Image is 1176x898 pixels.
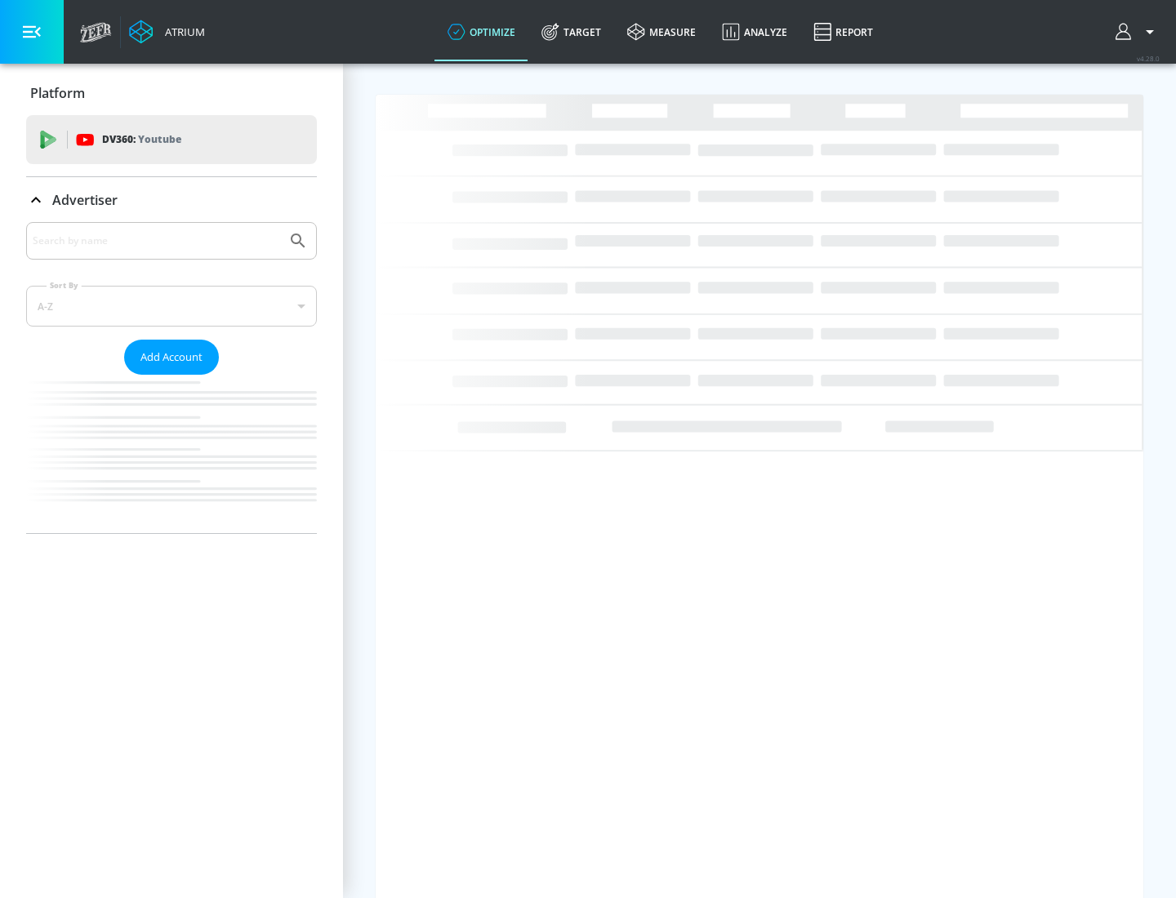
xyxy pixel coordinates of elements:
a: optimize [434,2,528,61]
a: Analyze [709,2,800,61]
label: Sort By [47,280,82,291]
button: Add Account [124,340,219,375]
p: Youtube [138,131,181,148]
div: Advertiser [26,177,317,223]
div: Atrium [158,24,205,39]
p: DV360: [102,131,181,149]
span: Add Account [140,348,203,367]
a: Target [528,2,614,61]
span: v 4.28.0 [1137,54,1160,63]
nav: list of Advertiser [26,375,317,533]
a: measure [614,2,709,61]
p: Platform [30,84,85,102]
div: Platform [26,70,317,116]
p: Advertiser [52,191,118,209]
input: Search by name [33,230,280,251]
div: Advertiser [26,222,317,533]
a: Atrium [129,20,205,44]
div: DV360: Youtube [26,115,317,164]
a: Report [800,2,886,61]
div: A-Z [26,286,317,327]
